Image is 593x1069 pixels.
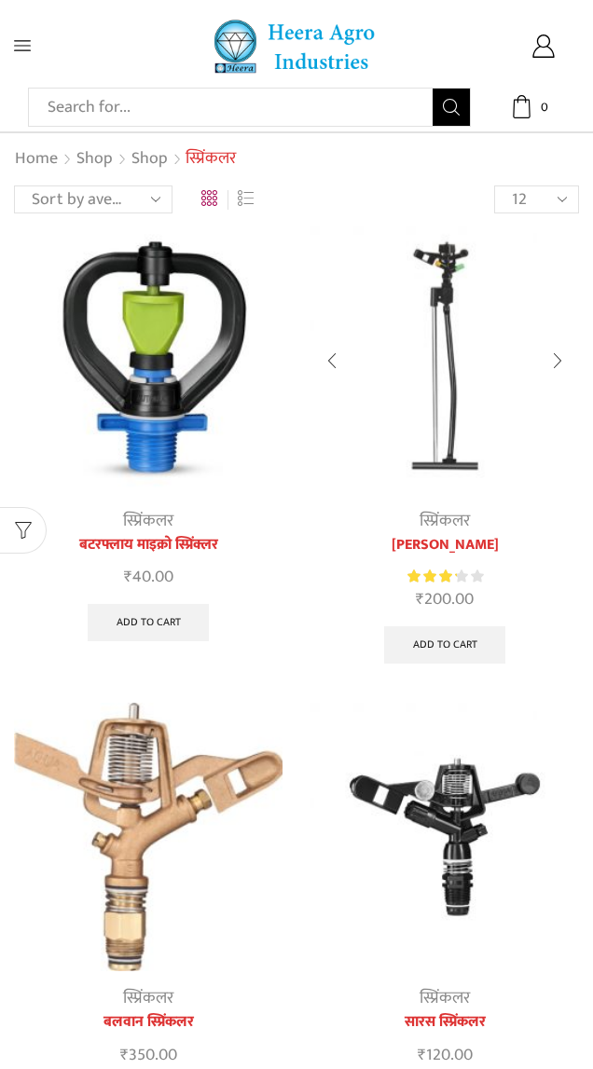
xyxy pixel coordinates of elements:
[14,534,283,556] a: बटरफ्लाय माइक्रो स्प्रिंक्लर
[186,149,236,170] h1: स्प्रिंकलर
[534,97,553,116] span: 0
[120,1041,129,1069] span: ₹
[420,984,470,1012] a: स्प्रिंकलर
[14,147,59,171] a: Home
[433,89,470,126] button: Search button
[14,185,172,213] select: Shop order
[420,507,470,535] a: स्प्रिंकलर
[407,567,483,586] div: Rated 3.33 out of 5
[124,563,173,591] bdi: 40.00
[123,507,173,535] a: स्प्रिंकलर
[76,147,114,171] a: Shop
[120,1041,177,1069] bdi: 350.00
[310,534,579,556] a: [PERSON_NAME]
[418,1041,473,1069] bdi: 120.00
[310,226,579,494] img: Impact Mini Sprinkler
[14,147,236,171] nav: Breadcrumb
[123,984,173,1012] a: स्प्रिंकलर
[416,585,424,613] span: ₹
[131,147,169,171] a: Shop
[499,95,565,118] a: 0
[310,703,579,971] img: saras sprinkler
[416,585,474,613] bdi: 200.00
[407,567,458,586] span: Rated out of 5
[88,604,210,641] a: Add to cart: “बटरफ्लाय माइक्रो स्प्रिंक्लर”
[14,703,283,971] img: Metal Sprinkler
[418,1041,426,1069] span: ₹
[124,563,132,591] span: ₹
[384,626,506,664] a: Add to cart: “मिनी स्प्रिंकलर”
[310,1011,579,1034] a: सारस स्प्रिंकलर
[14,226,283,494] img: बटरफ्लाय माइक्रो स्प्रिंक्लर
[14,1011,283,1034] a: बलवान स्प्रिंकलर
[38,89,433,126] input: Search for...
